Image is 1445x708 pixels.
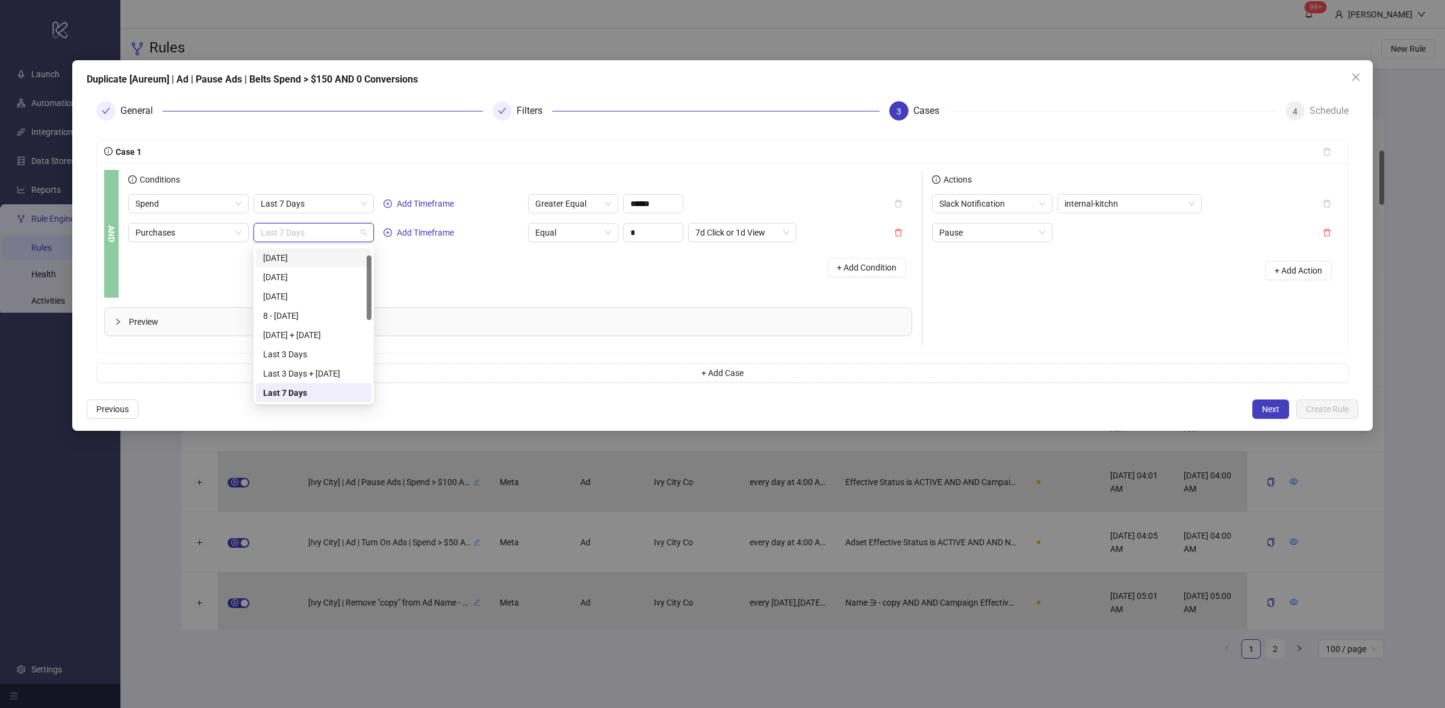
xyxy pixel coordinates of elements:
span: close [1351,72,1361,82]
button: delete [884,223,912,242]
div: Cases [913,101,949,121]
span: 7d Click or 1d View [695,224,789,242]
button: Next [1252,399,1289,419]
div: Last 3 Days [263,348,364,361]
span: Conditions [137,175,180,184]
span: delete [1323,228,1331,237]
span: Last 7 Days [261,224,367,242]
span: Actions [940,175,972,184]
span: + Add Condition [837,263,897,272]
div: 8 - [DATE] [263,309,364,322]
b: AND [105,225,118,242]
button: Add Timeframe [379,196,459,211]
button: Previous [87,399,138,419]
button: delete [884,194,912,213]
button: Close [1346,67,1366,87]
span: collapsed [114,318,122,325]
div: Last 7 Days [256,383,371,403]
button: + Add Condition [827,258,906,277]
div: Yesterday [256,248,371,268]
div: Schedule [1310,101,1349,121]
span: info-circle [128,175,137,184]
span: Add Timeframe [397,199,454,208]
span: internal-kitchn [1064,195,1195,213]
span: Case 1 [113,147,141,157]
span: Next [1262,404,1279,414]
div: 3 Days ago [256,287,371,306]
span: Purchases [135,224,241,242]
div: Last 3 Days + Today [256,364,371,383]
button: delete [1313,142,1341,161]
div: [DATE] [263,271,364,284]
span: Pause [939,224,1045,242]
span: info-circle [932,175,940,184]
button: Create Rule [1296,399,1358,419]
div: Last 7 Days [263,386,364,399]
span: Add Timeframe [397,228,454,237]
span: Slack Notification [939,195,1045,213]
span: delete [894,228,903,237]
div: Last 3 Days [256,345,371,364]
button: + Add Action [1265,261,1332,280]
span: Previous [96,404,129,414]
span: 4 [1293,107,1297,116]
button: Add Timeframe [379,225,459,240]
div: Preview [105,308,912,336]
div: 8 - 14 Days ago [256,306,371,325]
span: + Add Action [1275,266,1322,275]
span: info-circle [104,147,113,155]
span: check [498,107,506,115]
button: delete [1313,194,1341,213]
span: plus-circle [384,228,392,237]
span: plus-circle [384,199,392,208]
button: + Add Case [96,363,1349,383]
div: General [120,101,163,121]
span: check [102,107,110,115]
span: Spend [135,195,241,213]
span: + Add Case [701,368,744,378]
span: Last 7 Days [261,195,367,213]
div: Duplicate [Aureum] | Ad | Pause Ads | Belts Spend > $150 AND 0 Conversions [87,72,1358,87]
div: [DATE] [263,290,364,303]
span: Greater Equal [535,195,611,213]
span: Equal [535,224,611,242]
div: [DATE] [263,251,364,265]
div: Yesterday + Today [256,325,371,345]
div: Filters [517,101,552,121]
div: Last 3 Days + [DATE] [263,367,364,380]
div: 2 Days ago [256,268,371,287]
button: delete [1313,223,1341,242]
span: 3 [897,107,901,116]
span: Preview [129,315,902,328]
div: [DATE] + [DATE] [263,328,364,342]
